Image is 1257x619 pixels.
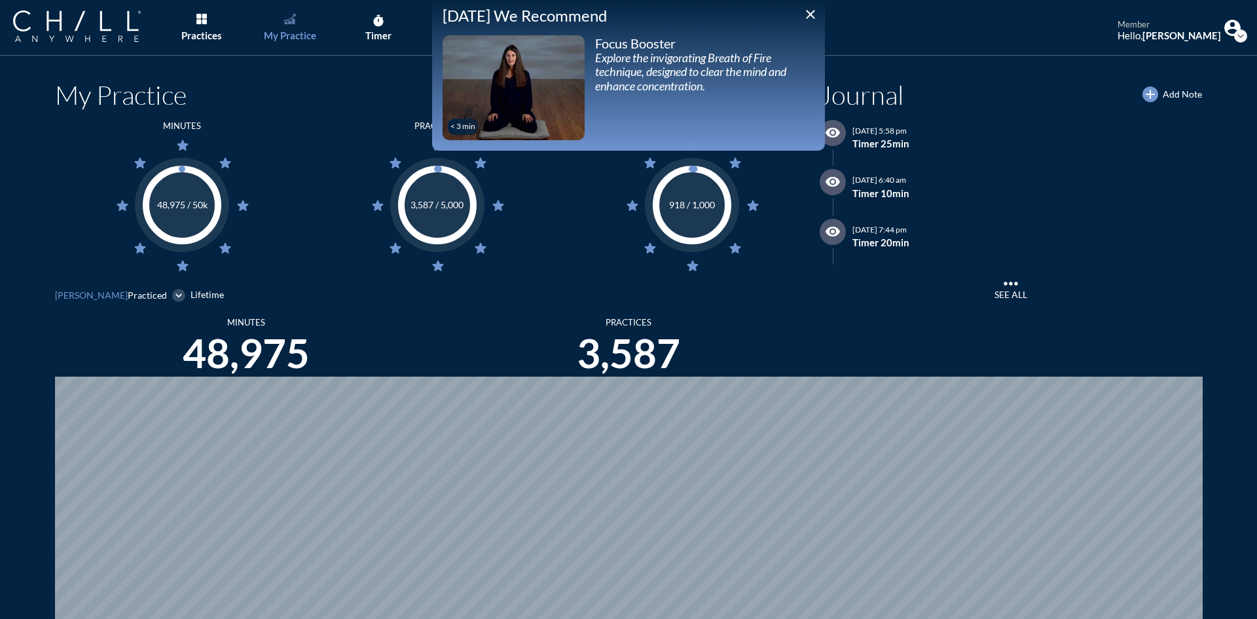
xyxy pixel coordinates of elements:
i: star [235,198,251,214]
i: star [175,258,191,274]
i: star [727,240,743,256]
div: PRACTICES [437,318,820,328]
div: Explore the invigorating Breath of Fire technique, designed to clear the mind and enhance concent... [595,51,814,94]
div: Focus Booster [595,35,814,51]
div: 48,975 [55,328,437,377]
i: star [175,138,191,153]
div: My Practice [264,29,316,41]
i: more_horiz [1000,279,1021,289]
i: visibility [825,224,841,240]
i: star [217,240,233,256]
div: Lifetime [191,290,224,301]
div: member [1118,20,1221,30]
button: Add Note [1142,86,1202,102]
i: star [370,198,386,214]
i: star [132,155,148,171]
i: star [642,240,658,256]
i: star [115,198,130,214]
div: Minutes [163,121,201,132]
i: star [388,240,403,256]
div: Timer 10min [852,187,909,199]
div: < 3 min [450,122,475,131]
img: Company Logo [13,10,141,42]
i: star [388,155,403,171]
i: close [803,7,818,22]
div: [DATE] 5:58 pm [852,126,908,136]
div: [DATE] 6:40 am [852,176,908,185]
i: timer [372,14,385,28]
i: expand_more [172,289,185,302]
i: star [685,258,701,274]
div: See All [820,290,1202,301]
div: Timer 25min [852,138,909,149]
span: Practiced [128,290,167,301]
a: Company Logo [13,10,167,44]
div: Practices [181,29,222,41]
div: PRACTICES [414,121,460,132]
div: Timer [365,29,392,41]
img: Graph [283,14,295,24]
i: expand_more [1234,29,1247,43]
div: 3,587 [437,328,820,377]
i: visibility [825,125,841,141]
span: [PERSON_NAME] [55,290,128,301]
i: star [217,155,233,171]
img: Profile icon [1224,20,1241,36]
i: star [745,198,761,214]
h1: Journal [820,79,904,111]
i: visibility [825,174,841,190]
i: star [727,155,743,171]
strong: [PERSON_NAME] [1142,29,1221,41]
i: star [473,240,488,256]
i: star [490,198,506,214]
i: add [1142,86,1158,102]
i: star [473,155,488,171]
div: Hello, [1118,29,1221,41]
div: Minutes [55,318,437,328]
span: Add Note [1163,89,1202,100]
div: [DATE] 7:44 pm [852,225,908,234]
i: star [625,198,640,214]
i: star [132,240,148,256]
div: Timer 20min [852,236,909,248]
i: star [642,155,658,171]
img: List [196,14,207,24]
div: [DATE] We Recommend [443,7,814,26]
i: star [430,138,446,153]
i: star [430,258,446,274]
h1: My Practice [55,79,820,111]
